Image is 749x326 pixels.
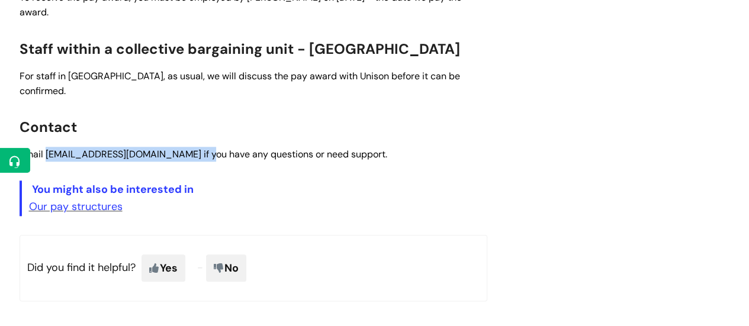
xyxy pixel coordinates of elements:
[32,182,194,196] span: You might also be interested in
[20,235,487,301] p: Did you find it helpful?
[29,199,123,214] a: Our pay structures
[206,254,246,282] span: No
[142,254,185,282] span: Yes
[20,40,460,58] span: Staff within a collective bargaining unit - [GEOGRAPHIC_DATA]
[20,148,387,160] span: Email [EMAIL_ADDRESS][DOMAIN_NAME] if you have any questions or need support.
[20,70,460,97] span: For staff in [GEOGRAPHIC_DATA], as usual, we will discuss the pay award with Unison before it can...
[20,118,77,136] span: Contact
